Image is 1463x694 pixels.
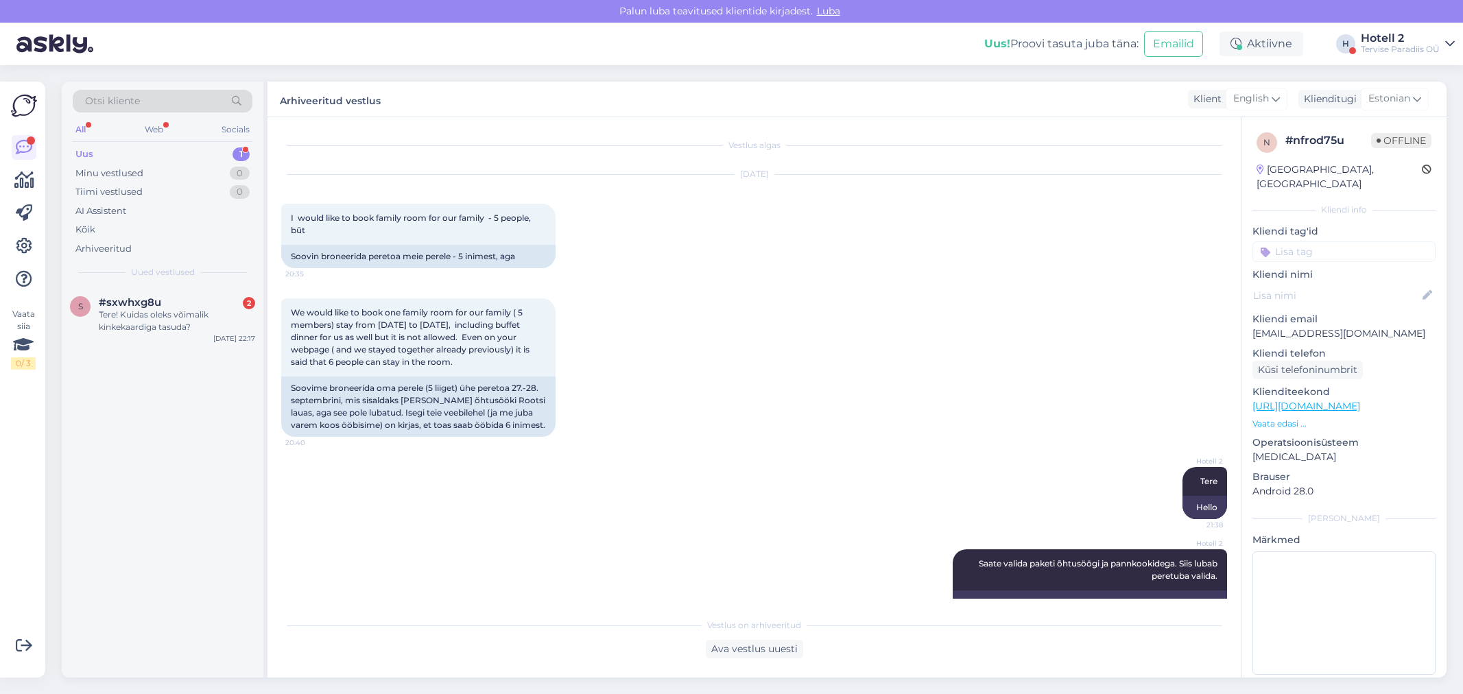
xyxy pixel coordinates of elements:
div: Vaata siia [11,308,36,370]
input: Lisa tag [1252,241,1436,262]
div: Kliendi info [1252,204,1436,216]
span: Luba [813,5,844,17]
span: English [1233,91,1269,106]
div: Ava vestlus uuesti [706,640,803,658]
div: Uus [75,147,93,161]
div: Klient [1188,92,1222,106]
span: 20:35 [285,269,337,279]
img: Askly Logo [11,93,37,119]
span: 21:38 [1171,520,1223,530]
div: Arhiveeritud [75,242,132,256]
span: s [78,301,83,311]
p: Android 28.0 [1252,484,1436,499]
span: I would like to book family room for our family - 5 people, būt [291,213,533,235]
span: n [1263,137,1270,147]
div: # nfrod75u [1285,132,1371,149]
p: Kliendi tag'id [1252,224,1436,239]
div: Soovin broneerida peretoa meie perele - 5 inimest, aga [281,245,556,268]
button: Emailid [1144,31,1203,57]
p: Operatsioonisüsteem [1252,435,1436,450]
div: [GEOGRAPHIC_DATA], [GEOGRAPHIC_DATA] [1257,163,1422,191]
div: Tere! Kuidas oleks võimalik kinkekaardiga tasuda? [99,309,255,333]
b: Uus! [984,37,1010,50]
div: Tiimi vestlused [75,185,143,199]
span: Saate valida paketi õhtusöögi ja pannkookidega. Siis lubab peretuba valida. [979,558,1220,581]
div: Kõik [75,223,95,237]
span: 20:40 [285,438,337,448]
div: Tervise Paradiis OÜ [1361,44,1440,55]
div: 2 [243,297,255,309]
span: #sxwhxg8u [99,296,161,309]
div: Hello [1182,496,1227,519]
div: H [1336,34,1355,53]
p: Kliendi nimi [1252,267,1436,282]
p: Klienditeekond [1252,385,1436,399]
p: [EMAIL_ADDRESS][DOMAIN_NAME] [1252,326,1436,341]
span: Tere [1200,476,1217,486]
div: AI Assistent [75,204,126,218]
div: Aktiivne [1220,32,1303,56]
div: Web [142,121,166,139]
div: You can choose a package with dinner and pancakes. Then the family room allows you to choose. [953,590,1227,626]
p: [MEDICAL_DATA] [1252,450,1436,464]
a: Hotell 2Tervise Paradiis OÜ [1361,33,1455,55]
p: Kliendi email [1252,312,1436,326]
p: Brauser [1252,470,1436,484]
div: All [73,121,88,139]
div: 0 / 3 [11,357,36,370]
div: Soovime broneerida oma perele (5 liiget) ühe peretoa 27.-28. septembrini, mis sisaldaks [PERSON_N... [281,376,556,437]
input: Lisa nimi [1253,288,1420,303]
div: [DATE] [281,168,1227,180]
span: Otsi kliente [85,94,140,108]
span: Offline [1371,133,1431,148]
span: Uued vestlused [131,266,195,278]
p: Märkmed [1252,533,1436,547]
div: Klienditugi [1298,92,1357,106]
span: Estonian [1368,91,1410,106]
div: Vestlus algas [281,139,1227,152]
label: Arhiveeritud vestlus [280,90,381,108]
span: We would like to book one family room for our family ( 5 members) stay from [DATE] to [DATE], inc... [291,307,532,367]
div: Proovi tasuta juba täna: [984,36,1139,52]
span: Hotell 2 [1171,456,1223,466]
p: Kliendi telefon [1252,346,1436,361]
span: Vestlus on arhiveeritud [707,619,801,632]
div: 1 [233,147,250,161]
div: [DATE] 22:17 [213,333,255,344]
div: 0 [230,167,250,180]
div: [PERSON_NAME] [1252,512,1436,525]
p: Vaata edasi ... [1252,418,1436,430]
span: Hotell 2 [1171,538,1223,549]
div: 0 [230,185,250,199]
div: Socials [219,121,252,139]
div: Hotell 2 [1361,33,1440,44]
a: [URL][DOMAIN_NAME] [1252,400,1360,412]
div: Küsi telefoninumbrit [1252,361,1363,379]
div: Minu vestlused [75,167,143,180]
